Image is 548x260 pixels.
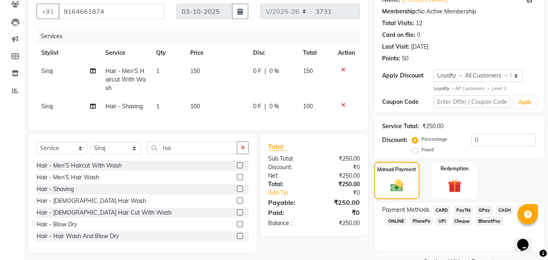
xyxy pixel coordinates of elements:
[453,206,473,215] span: PayTM
[377,166,416,173] label: Manual Payment
[476,206,493,215] span: GPay
[303,103,313,110] span: 100
[314,198,366,207] div: ₹250.00
[147,142,237,154] input: Search or Scan
[268,142,287,151] span: Total
[434,95,510,108] input: Enter Offer / Coupon Code
[382,19,414,28] div: Total Visits:
[248,44,298,62] th: Disc
[382,122,419,131] div: Service Total:
[41,103,53,110] span: Siraj
[253,102,261,111] span: 0 F
[314,163,366,172] div: ₹0
[314,180,366,189] div: ₹250.00
[269,67,279,75] span: 0 %
[382,54,400,63] div: Points:
[475,217,503,226] span: BharatPay
[421,135,447,143] label: Percentage
[314,172,366,180] div: ₹250.00
[190,67,200,75] span: 150
[382,43,409,51] div: Last Visit:
[314,208,366,217] div: ₹0
[101,44,152,62] th: Service
[387,178,407,193] img: _cash.svg
[496,206,514,215] span: CASH
[434,85,536,92] div: All Customers → Level 1
[514,228,540,252] iframe: chat widget
[382,31,415,39] div: Card on file:
[402,54,408,63] div: 50
[382,7,417,16] div: Membership:
[37,4,59,19] button: +91
[333,44,360,62] th: Action
[37,185,74,193] div: Hair - Shaving
[441,165,468,172] label: Redemption
[382,71,433,80] div: Apply Discount
[262,219,314,228] div: Balance :
[105,67,146,92] span: Hair - Men’S Haircut With Wash
[262,155,314,163] div: Sub Total:
[434,86,455,91] strong: Loyalty →
[422,122,443,131] div: ₹250.00
[382,206,430,214] span: Payment Methods
[262,172,314,180] div: Net:
[421,146,434,153] label: Fixed
[156,67,159,75] span: 1
[382,98,433,106] div: Coupon Code
[151,44,185,62] th: Qty
[516,206,535,215] span: Family
[37,197,146,205] div: Hair - [DEMOGRAPHIC_DATA] Hair Wash
[436,217,449,226] span: UPI
[262,180,314,189] div: Total:
[262,189,322,197] a: Add Tip
[37,232,119,241] div: Hair - Hair Wash And Blow Dry
[444,177,466,194] img: _gift.svg
[411,43,428,51] div: [DATE]
[262,208,314,217] div: Paid:
[314,219,366,228] div: ₹250.00
[433,206,450,215] span: CARD
[262,198,314,207] div: Payable:
[452,217,473,226] span: Cheque
[416,19,422,28] div: 12
[37,29,366,44] div: Services
[41,67,53,75] span: Siraj
[37,161,122,170] div: Hair - Men’S Haircut With Wash
[37,220,77,229] div: Hair - Blow Dry
[262,163,314,172] div: Discount:
[382,136,407,144] div: Discount:
[410,217,433,226] span: PhonePe
[156,103,159,110] span: 1
[37,44,101,62] th: Stylist
[37,173,99,182] div: Hair - Men’S Hair Wash
[253,67,261,75] span: 0 F
[37,208,172,217] div: Hair - [DEMOGRAPHIC_DATA] Hair Cut With Wash
[514,96,537,108] button: Apply
[314,155,366,163] div: ₹250.00
[323,189,366,197] div: ₹0
[303,67,313,75] span: 150
[58,4,164,19] input: Search by Name/Mobile/Email/Code
[382,7,536,16] div: No Active Membership
[105,103,143,110] span: Hair - Shaving
[298,44,333,62] th: Total
[269,102,279,111] span: 0 %
[264,67,266,75] span: |
[417,31,420,39] div: 0
[264,102,266,111] span: |
[190,103,200,110] span: 100
[185,44,248,62] th: Price
[385,217,406,226] span: ONLINE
